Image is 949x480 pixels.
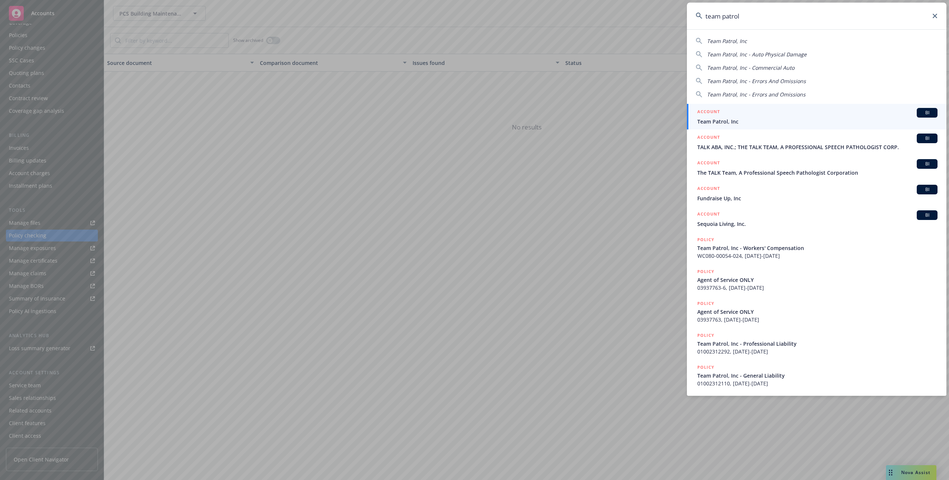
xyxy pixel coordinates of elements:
[697,348,938,355] span: 01002312292, [DATE]-[DATE]
[697,169,938,177] span: The TALK Team, A Professional Speech Pathologist Corporation
[687,155,946,181] a: ACCOUNTBIThe TALK Team, A Professional Speech Pathologist Corporation
[687,264,946,296] a: POLICYAgent of Service ONLY03937763-6, [DATE]-[DATE]
[707,37,747,45] span: Team Patrol, Inc
[697,108,720,117] h5: ACCOUNT
[707,64,794,71] span: Team Patrol, Inc - Commercial Auto
[697,340,938,348] span: Team Patrol, Inc - Professional Liability
[697,194,938,202] span: Fundraise Up, Inc
[697,379,938,387] span: 01002312110, [DATE]-[DATE]
[697,300,714,307] h5: POLICY
[920,212,935,218] span: BI
[697,268,714,275] h5: POLICY
[697,284,938,292] span: 03937763-6, [DATE]-[DATE]
[697,118,938,125] span: Team Patrol, Inc
[687,359,946,391] a: POLICYTeam Patrol, Inc - General Liability01002312110, [DATE]-[DATE]
[687,296,946,328] a: POLICYAgent of Service ONLY03937763, [DATE]-[DATE]
[707,51,807,58] span: Team Patrol, Inc - Auto Physical Damage
[697,332,714,339] h5: POLICY
[697,244,938,252] span: Team Patrol, Inc - Workers' Compensation
[697,143,938,151] span: TALK ABA, INC.; THE TALK TEAM, A PROFESSIONAL SPEECH PATHOLOGIST CORP.
[687,328,946,359] a: POLICYTeam Patrol, Inc - Professional Liability01002312292, [DATE]-[DATE]
[687,3,946,29] input: Search...
[697,134,720,142] h5: ACCOUNT
[697,185,720,194] h5: ACCOUNT
[920,161,935,167] span: BI
[697,364,714,371] h5: POLICY
[697,252,938,260] span: WC080-00054-024, [DATE]-[DATE]
[687,232,946,264] a: POLICYTeam Patrol, Inc - Workers' CompensationWC080-00054-024, [DATE]-[DATE]
[697,372,938,379] span: Team Patrol, Inc - General Liability
[687,181,946,206] a: ACCOUNTBIFundraise Up, Inc
[697,236,714,243] h5: POLICY
[707,91,806,98] span: Team Patrol, Inc - Errors and Omissions
[920,135,935,142] span: BI
[697,159,720,168] h5: ACCOUNT
[687,206,946,232] a: ACCOUNTBISequoia Living, Inc.
[697,276,938,284] span: Agent of Service ONLY
[697,210,720,219] h5: ACCOUNT
[687,129,946,155] a: ACCOUNTBITALK ABA, INC.; THE TALK TEAM, A PROFESSIONAL SPEECH PATHOLOGIST CORP.
[697,220,938,228] span: Sequoia Living, Inc.
[687,104,946,129] a: ACCOUNTBITeam Patrol, Inc
[920,109,935,116] span: BI
[697,308,938,316] span: Agent of Service ONLY
[697,316,938,323] span: 03937763, [DATE]-[DATE]
[707,78,806,85] span: Team Patrol, Inc - Errors And Omissions
[920,186,935,193] span: BI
